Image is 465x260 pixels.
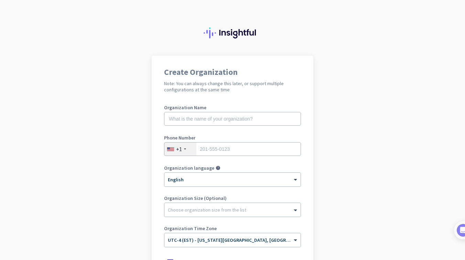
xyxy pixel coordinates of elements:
img: Insightful [204,27,261,38]
label: Organization language [164,166,214,170]
label: Organization Time Zone [164,226,301,231]
label: Organization Name [164,105,301,110]
i: help [216,166,220,170]
h2: Note: You can always change this later, or support multiple configurations at the same time [164,80,301,93]
label: Phone Number [164,135,301,140]
label: Organization Size (Optional) [164,196,301,201]
h1: Create Organization [164,68,301,76]
input: 201-555-0123 [164,142,301,156]
input: What is the name of your organization? [164,112,301,126]
div: +1 [176,146,182,152]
